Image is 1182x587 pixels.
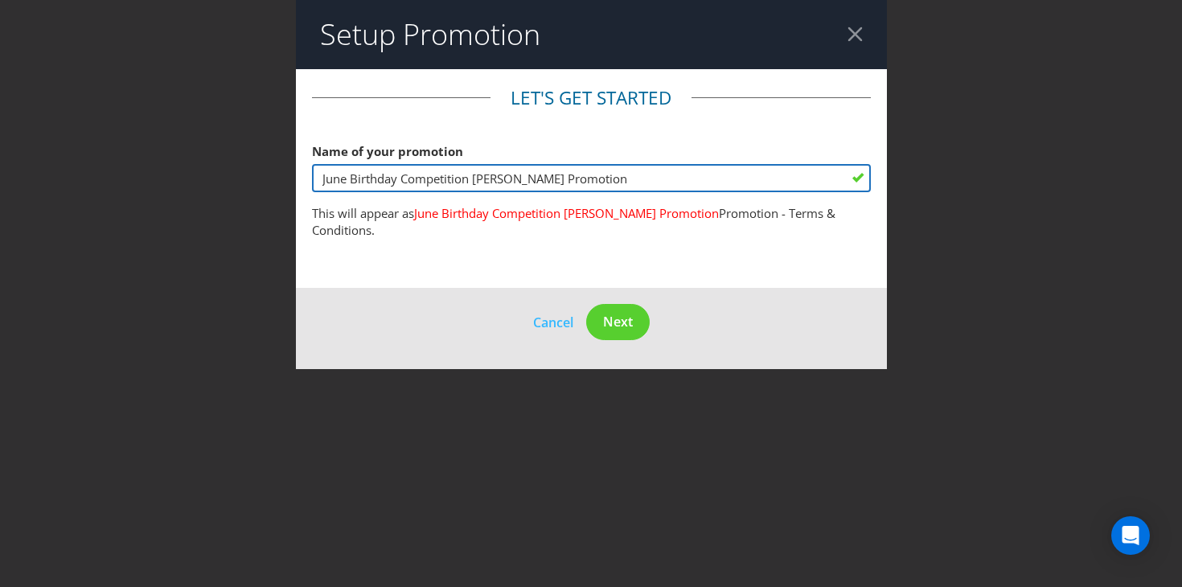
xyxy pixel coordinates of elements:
button: Next [586,304,650,340]
legend: Let's get started [490,85,692,111]
h2: Setup Promotion [320,18,540,51]
span: This will appear as [312,205,414,221]
div: Open Intercom Messenger [1111,516,1150,555]
span: Cancel [533,314,573,331]
input: e.g. My Promotion [312,164,871,192]
button: Cancel [532,312,574,333]
span: June Birthday Competition [PERSON_NAME] Promotion [414,205,719,221]
span: Promotion - Terms & Conditions. [312,205,835,238]
span: Next [603,313,633,330]
span: Name of your promotion [312,143,463,159]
